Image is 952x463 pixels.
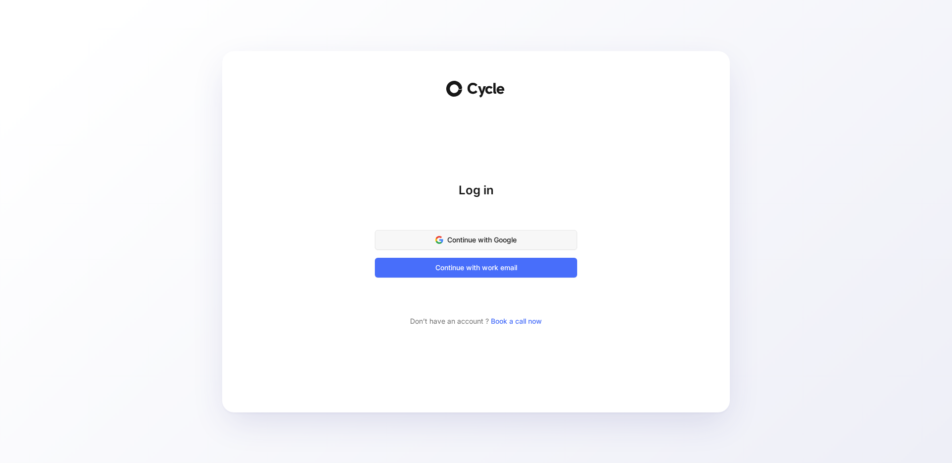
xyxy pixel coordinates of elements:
[375,315,577,327] div: Don’t have an account ?
[375,230,577,250] button: Continue with Google
[387,262,565,274] span: Continue with work email
[491,317,542,325] a: Book a call now
[387,234,565,246] span: Continue with Google
[375,258,577,278] button: Continue with work email
[375,182,577,198] h1: Log in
